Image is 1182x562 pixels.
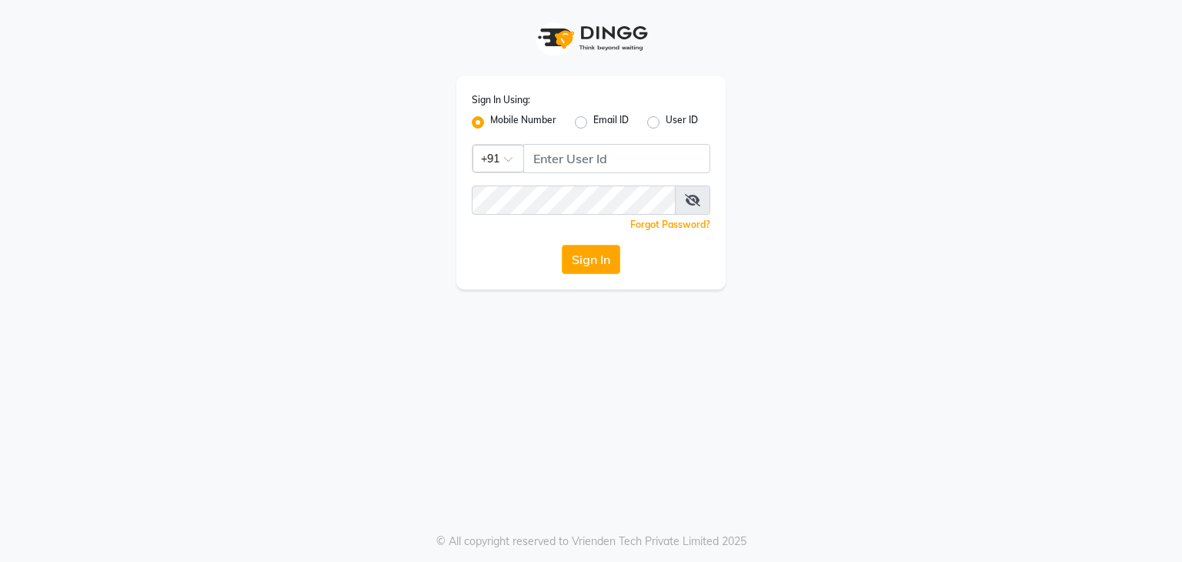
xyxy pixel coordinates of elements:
[666,113,698,132] label: User ID
[529,15,653,61] img: logo1.svg
[593,113,629,132] label: Email ID
[490,113,556,132] label: Mobile Number
[630,219,710,230] a: Forgot Password?
[472,186,676,215] input: Username
[472,93,530,107] label: Sign In Using:
[523,144,710,173] input: Username
[562,245,620,274] button: Sign In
